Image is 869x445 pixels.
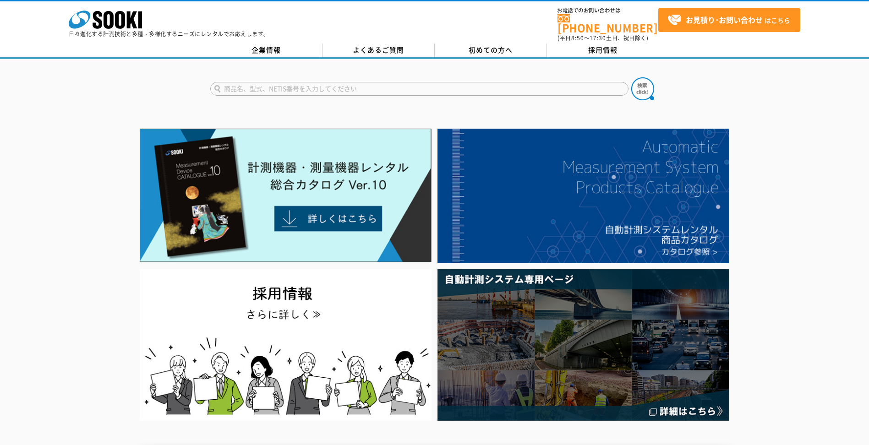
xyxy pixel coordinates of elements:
[631,77,654,100] img: btn_search.png
[686,14,763,25] strong: お見積り･お問い合わせ
[571,34,584,42] span: 8:50
[140,269,432,421] img: SOOKI recruit
[667,13,790,27] span: はこちら
[437,129,729,263] img: 自動計測システムカタログ
[435,43,547,57] a: 初めての方へ
[557,34,648,42] span: (平日 ～ 土日、祝日除く)
[590,34,606,42] span: 17:30
[547,43,659,57] a: 採用情報
[210,82,629,96] input: 商品名、型式、NETIS番号を入力してください
[658,8,800,32] a: お見積り･お問い合わせはこちら
[69,31,269,37] p: 日々進化する計測技術と多種・多様化するニーズにレンタルでお応えします。
[469,45,513,55] span: 初めての方へ
[140,129,432,262] img: Catalog Ver10
[557,8,658,13] span: お電話でのお問い合わせは
[557,14,658,33] a: [PHONE_NUMBER]
[210,43,322,57] a: 企業情報
[437,269,729,421] img: 自動計測システム専用ページ
[322,43,435,57] a: よくあるご質問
